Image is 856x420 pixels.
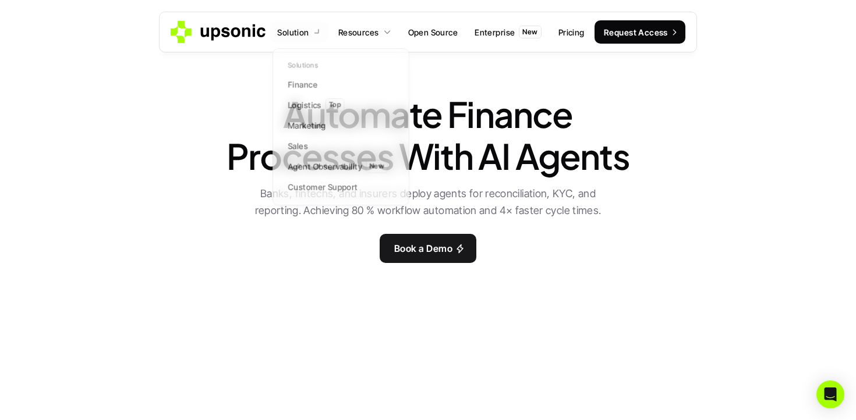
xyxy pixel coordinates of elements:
p: Book a Demo [394,240,452,257]
a: EnterpriseNew [468,22,549,42]
p: Agent Observability [288,161,362,173]
a: Pricing [551,22,592,42]
a: Open Source [401,22,465,42]
p: Request Access [604,26,668,38]
p: Sales [288,140,308,152]
p: Logistics [288,99,322,111]
div: Open Intercom Messenger [816,380,844,408]
a: Sales [281,136,401,156]
a: LogisticsTop [281,95,401,115]
p: Solution [277,26,309,38]
p: Resources [338,26,379,38]
p: Marketing [288,119,326,131]
a: Solution [270,22,328,42]
p: Top [329,101,341,109]
p: Banks, fintechs, and insurers deploy agents for reconciliation, KYC, and reporting. Achieving 80 ... [239,186,617,219]
a: Marketing [281,115,401,136]
p: Finance [288,79,318,91]
p: Enterprise [475,26,515,38]
a: Customer Support [281,177,401,197]
p: New [522,28,537,36]
p: Customer Support [288,181,358,193]
p: Solutions [288,62,319,70]
a: Agent ObservabilityNew [281,156,401,176]
a: Finance [281,74,401,94]
a: Request Access [595,20,685,44]
h1: Automate Finance Processes With AI Agents [224,93,632,177]
a: Book a Demo [380,234,476,263]
p: New [370,162,385,170]
p: Open Source [408,26,458,38]
p: Pricing [558,26,585,38]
